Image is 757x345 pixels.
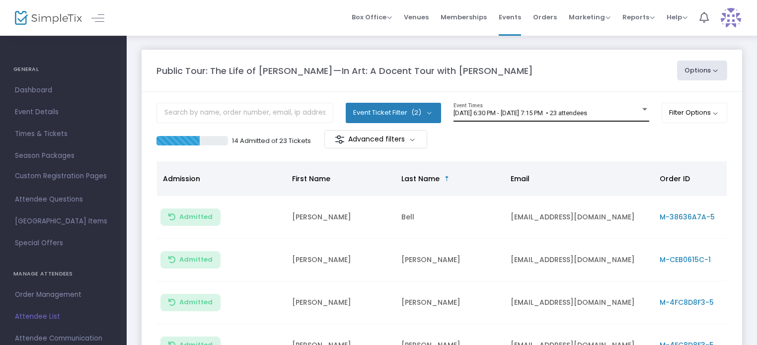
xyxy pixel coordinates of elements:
span: Email [511,174,530,184]
span: Admitted [179,213,213,221]
h4: GENERAL [13,60,113,79]
td: [PERSON_NAME] [286,281,395,324]
span: Box Office [352,12,392,22]
span: Admitted [179,298,213,306]
img: filter [335,135,345,144]
span: Special Offers [15,237,112,250]
span: Attendee List [15,310,112,323]
span: Venues [404,4,429,30]
span: Events [499,4,521,30]
span: Reports [622,12,655,22]
span: Admitted [179,256,213,264]
button: Event Ticket Filter(2) [346,103,441,123]
span: M-38636A7A-5 [660,212,715,222]
button: Options [677,61,728,80]
span: Last Name [401,174,440,184]
td: Bell [395,196,505,239]
td: [EMAIL_ADDRESS][DOMAIN_NAME] [505,281,654,324]
span: Order ID [660,174,690,184]
button: Admitted [160,294,221,311]
span: Memberships [441,4,487,30]
button: Filter Options [662,103,728,123]
td: [PERSON_NAME] [286,196,395,239]
span: Attendee Communication [15,332,112,345]
span: Custom Registration Pages [15,171,107,181]
span: First Name [292,174,330,184]
span: [DATE] 6:30 PM - [DATE] 7:15 PM • 23 attendees [454,109,587,117]
p: 14 Admitted of 23 Tickets [232,136,311,146]
span: Season Packages [15,149,112,162]
m-panel-title: Public Tour: The Life of [PERSON_NAME]—In Art: A Docent Tour with [PERSON_NAME] [156,64,533,77]
m-button: Advanced filters [324,130,427,148]
td: [PERSON_NAME] [286,239,395,281]
span: Admission [163,174,200,184]
h4: MANAGE ATTENDEES [13,264,113,284]
span: [GEOGRAPHIC_DATA] Items [15,215,112,228]
input: Search by name, order number, email, ip address [156,103,333,123]
span: Help [667,12,687,22]
td: [EMAIL_ADDRESS][DOMAIN_NAME] [505,239,654,281]
span: M-4FC8D8F3-5 [660,297,714,307]
span: Event Details [15,106,112,119]
span: (2) [411,109,421,117]
button: Admitted [160,208,221,226]
span: Dashboard [15,84,112,97]
td: [EMAIL_ADDRESS][DOMAIN_NAME] [505,196,654,239]
span: M-CEB0615C-1 [660,255,711,265]
td: [PERSON_NAME] [395,281,505,324]
span: Attendee Questions [15,193,112,206]
button: Admitted [160,251,221,269]
td: [PERSON_NAME] [395,239,505,281]
span: Sortable [443,175,451,183]
span: Order Management [15,288,112,301]
span: Marketing [569,12,610,22]
span: Times & Tickets [15,128,112,140]
span: Orders [533,4,557,30]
